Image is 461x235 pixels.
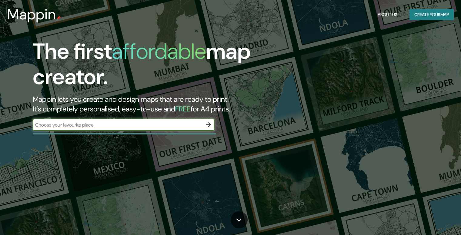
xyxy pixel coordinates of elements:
[375,9,400,20] button: About Us
[56,16,61,21] img: mappin-pin
[7,6,56,23] h3: Mappin
[33,121,202,128] input: Choose your favourite place
[33,94,263,114] h2: Mappin lets you create and design maps that are ready to print. It's completely personalised, eas...
[407,211,454,228] iframe: Help widget launcher
[175,104,191,114] h5: FREE
[33,39,263,94] h1: The first map creator.
[409,9,454,20] button: Create yourmap
[112,37,206,65] h1: affordable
